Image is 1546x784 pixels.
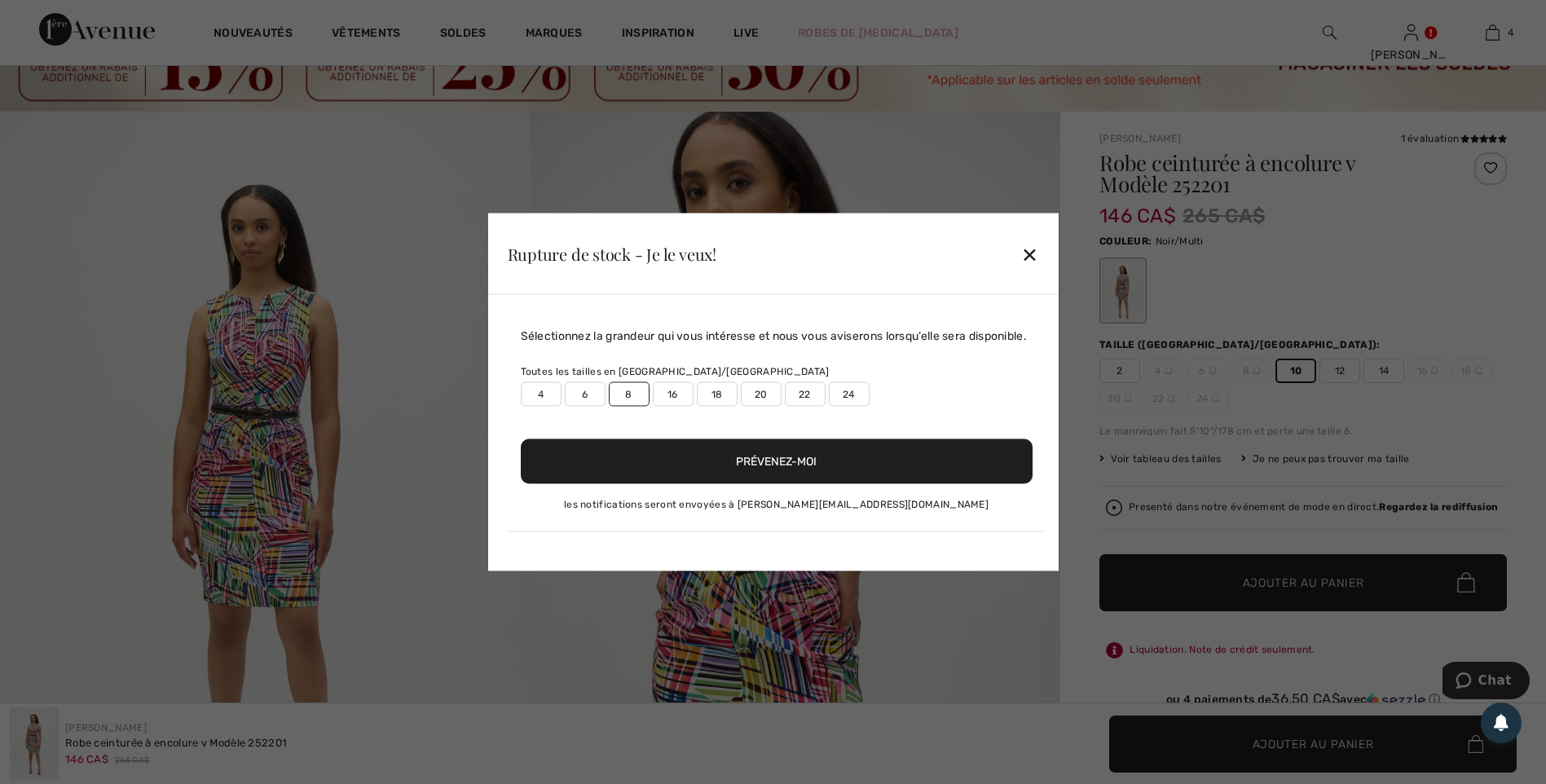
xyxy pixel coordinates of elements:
span: Chat [36,11,69,26]
label: 6 [565,382,606,407]
div: Sélectionnez la grandeur qui vous intéresse et nous vous aviserons lorsqu’elle sera disponible. [521,328,1033,345]
label: 24 [829,382,870,407]
button: Prévenez-moi [521,439,1033,484]
label: 18 [697,382,738,407]
div: Toutes les tailles en [GEOGRAPHIC_DATA]/[GEOGRAPHIC_DATA] [521,364,1033,379]
div: ✕ [1021,236,1038,271]
label: 4 [521,382,562,407]
label: 20 [741,382,782,407]
div: les notifications seront envoyées à [PERSON_NAME][EMAIL_ADDRESS][DOMAIN_NAME] [521,497,1033,512]
label: 22 [785,382,826,407]
label: 8 [609,382,650,407]
div: Rupture de stock - Je le veux! [508,245,716,262]
label: 16 [653,382,694,407]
